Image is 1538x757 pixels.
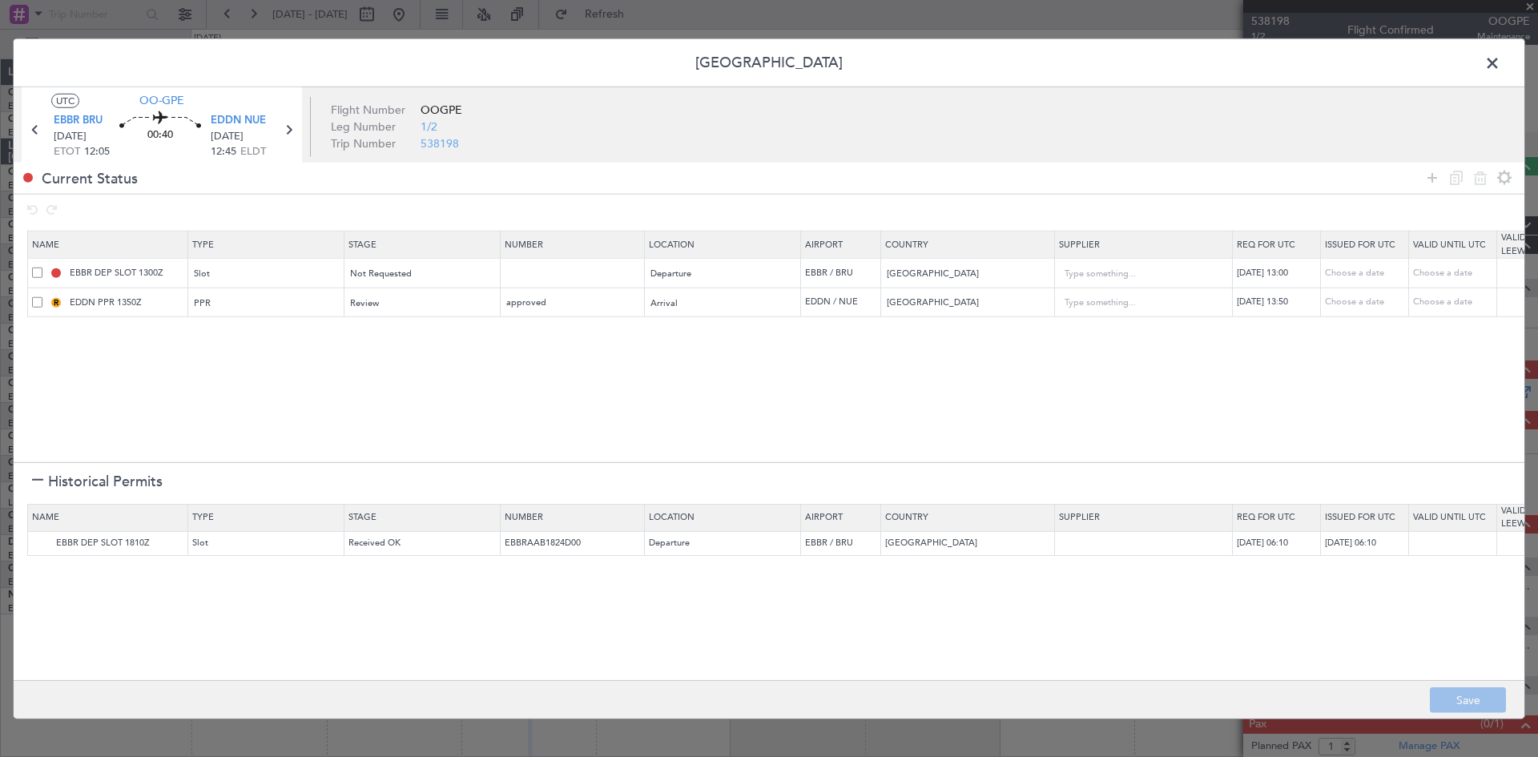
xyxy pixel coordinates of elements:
th: Issued For Utc [1321,504,1409,531]
div: Choose a date [1413,296,1496,309]
td: [DATE] 06:10 [1321,531,1409,555]
span: Issued For Utc [1325,238,1395,250]
span: Valid Until Utc [1413,238,1486,250]
th: Req For Utc [1233,504,1321,531]
div: Choose a date [1325,267,1408,280]
div: [DATE] 13:00 [1237,267,1320,280]
span: Req For Utc [1237,238,1295,250]
div: [DATE] 13:50 [1237,296,1320,309]
div: Choose a date [1413,267,1496,280]
th: Valid Until Utc [1409,504,1497,531]
header: [GEOGRAPHIC_DATA] [14,38,1524,87]
td: [DATE] 06:10 [1233,531,1321,555]
div: Choose a date [1325,296,1408,309]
